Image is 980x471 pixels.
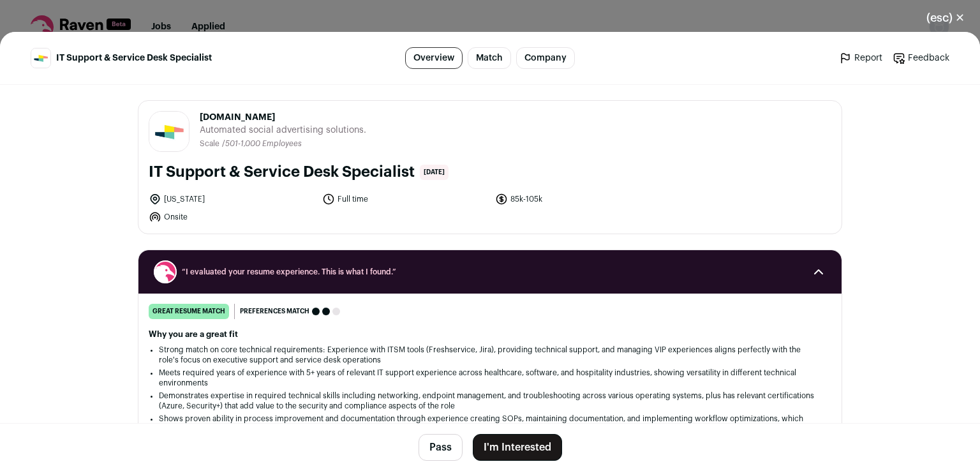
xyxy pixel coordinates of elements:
h2: Why you are a great fit [149,329,831,340]
li: Shows proven ability in process improvement and documentation through experience creating SOPs, m... [159,414,821,434]
a: Company [516,47,575,69]
li: / [222,139,302,149]
a: Report [839,52,882,64]
span: IT Support & Service Desk Specialist [56,52,212,64]
button: I'm Interested [473,434,562,461]
span: Preferences match [240,305,309,318]
li: Strong match on core technical requirements: Experience with ITSM tools (Freshservice, Jira), pro... [159,345,821,365]
li: 85k-105k [495,193,661,206]
a: Feedback [893,52,949,64]
li: [US_STATE] [149,193,315,206]
a: Match [468,47,511,69]
li: Meets required years of experience with 5+ years of relevant IT support experience across healthc... [159,368,821,388]
img: 837dbb670ff2d85a367a90f62d97d88b8e59f4211870e491be3136a97e281582.jpg [149,112,189,151]
span: 501-1,000 Employees [225,140,302,147]
img: 837dbb670ff2d85a367a90f62d97d88b8e59f4211870e491be3136a97e281582.jpg [31,49,50,68]
span: “I evaluated your resume experience. This is what I found.” [182,267,798,277]
li: Onsite [149,211,315,223]
div: great resume match [149,304,229,319]
li: Scale [200,139,222,149]
button: Pass [419,434,463,461]
span: Automated social advertising solutions. [200,124,366,137]
a: Overview [405,47,463,69]
button: Close modal [911,4,980,32]
li: Demonstrates expertise in required technical skills including networking, endpoint management, an... [159,391,821,411]
h1: IT Support & Service Desk Specialist [149,162,415,183]
span: [DATE] [420,165,449,180]
span: [DOMAIN_NAME] [200,111,366,124]
li: Full time [322,193,488,206]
